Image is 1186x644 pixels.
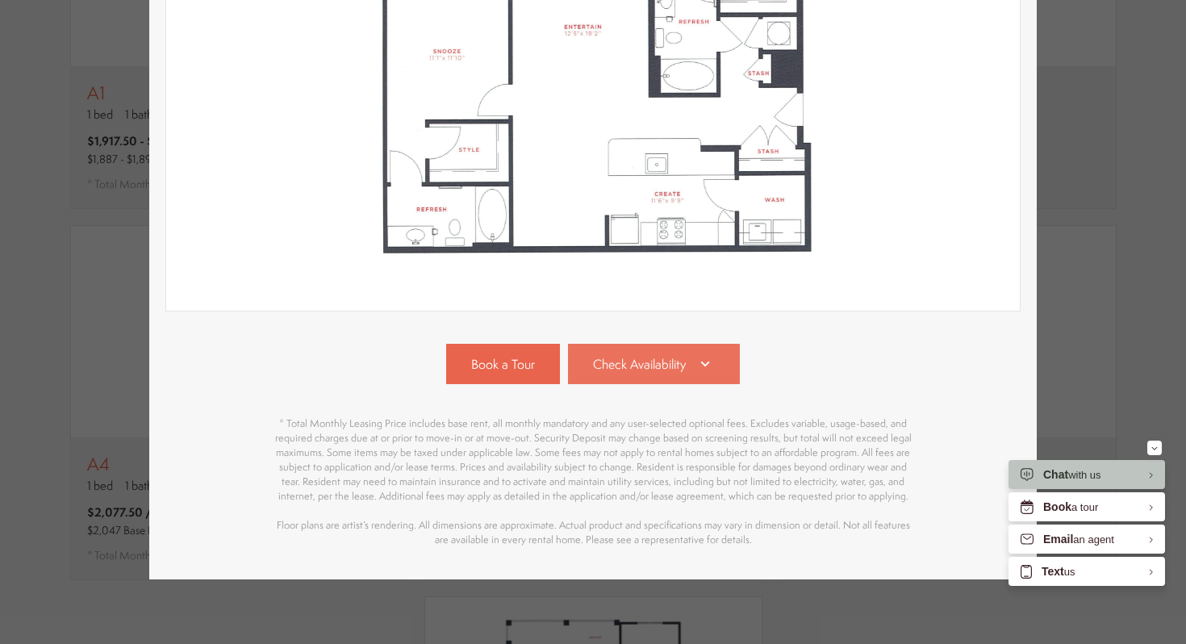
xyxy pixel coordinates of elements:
a: Book a Tour [446,344,560,384]
p: * Total Monthly Leasing Price includes base rent, all monthly mandatory and any user-selected opt... [270,416,916,547]
a: Check Availability [568,344,741,384]
span: Book a Tour [471,355,535,374]
span: Check Availability [593,355,686,374]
